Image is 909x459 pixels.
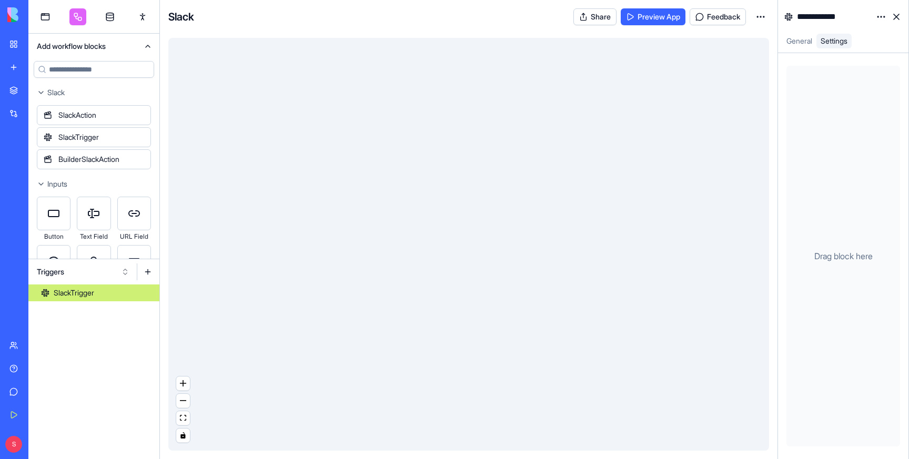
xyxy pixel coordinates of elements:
a: Preview App [621,8,685,25]
button: Inputs [28,176,159,192]
div: SlackTrigger [37,127,151,147]
div: Drag block here [786,66,900,446]
button: Feedback [690,8,746,25]
span: S [5,436,22,453]
button: zoom in [176,376,190,391]
button: zoom out [176,394,190,408]
button: Triggers [32,263,135,280]
span: General [786,36,812,45]
div: URL Field [117,230,151,243]
div: Text Field [77,230,110,243]
div: SlackTrigger [54,288,94,298]
button: Add workflow blocks [28,34,159,59]
span: Settings [821,36,847,45]
a: General [782,34,816,48]
h4: Slack [168,9,194,24]
a: SlackTrigger [28,284,159,301]
button: Share [573,8,617,25]
button: Slack [28,84,159,101]
div: Button [37,230,70,243]
div: SlackAction [37,105,151,125]
button: toggle interactivity [176,429,190,443]
a: Settings [816,34,852,48]
button: fit view [176,411,190,425]
div: BuilderSlackAction [37,149,151,169]
img: logo [7,7,73,22]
